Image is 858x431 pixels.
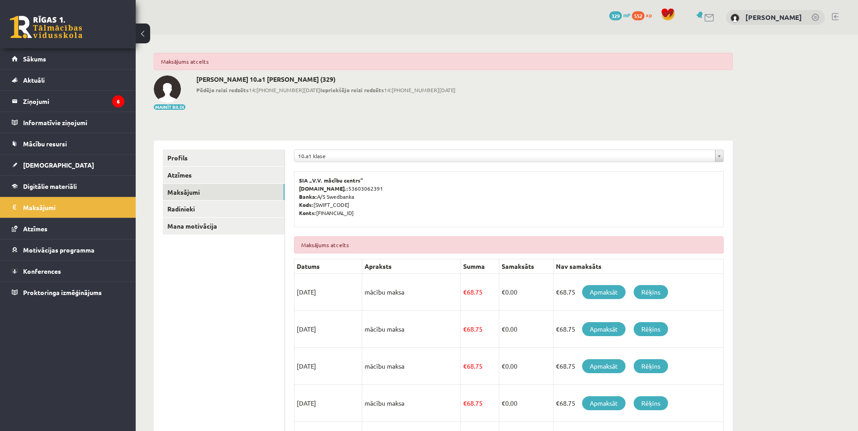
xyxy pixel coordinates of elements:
[163,150,284,166] a: Profils
[460,259,499,274] th: Summa
[634,396,668,410] a: Rēķins
[10,16,82,38] a: Rīgas 1. Tālmācības vidusskola
[463,288,467,296] span: €
[163,184,284,201] a: Maksājumi
[299,185,348,192] b: [DOMAIN_NAME].:
[362,348,461,385] td: mācību maksa
[554,385,724,422] td: €68.75
[582,322,626,336] a: Apmaksāt
[23,288,102,296] span: Proktoringa izmēģinājums
[12,176,124,197] a: Digitālie materiāli
[12,197,124,218] a: Maksājumi
[23,225,47,233] span: Atzīmes
[463,362,467,370] span: €
[163,167,284,183] a: Atzīmes
[299,176,719,217] p: 53603062391 A/S Swedbanka [SWIFT_CODE] [FINANCIAL_ID]
[12,112,124,133] a: Informatīvie ziņojumi
[112,95,124,108] i: 6
[609,11,630,19] a: 329 mP
[502,288,505,296] span: €
[460,274,499,311] td: 68.75
[554,259,724,274] th: Nav samaksāts
[502,362,505,370] span: €
[12,70,124,90] a: Aktuāli
[499,311,554,348] td: 0.00
[196,75,455,83] h2: [PERSON_NAME] 10.a1 [PERSON_NAME] (329)
[632,11,645,20] span: 552
[163,218,284,234] a: Mana motivācija
[23,140,67,148] span: Mācību resursi
[196,86,249,94] b: Pēdējo reizi redzēts
[582,285,626,299] a: Apmaksāt
[502,325,505,333] span: €
[634,285,668,299] a: Rēķins
[502,399,505,407] span: €
[299,177,364,184] b: SIA „V.V. mācību centrs”
[23,182,77,190] span: Digitālie materiāli
[299,201,313,208] b: Kods:
[460,348,499,385] td: 68.75
[294,236,724,253] div: Maksājums atcelts
[12,261,124,281] a: Konferences
[163,201,284,217] a: Radinieki
[196,86,455,94] span: 14:[PHONE_NUMBER][DATE] 14:[PHONE_NUMBER][DATE]
[460,385,499,422] td: 68.75
[12,239,124,260] a: Motivācijas programma
[294,274,362,311] td: [DATE]
[12,282,124,303] a: Proktoringa izmēģinājums
[23,246,95,254] span: Motivācijas programma
[23,112,124,133] legend: Informatīvie ziņojumi
[499,385,554,422] td: 0.00
[154,75,181,103] img: Markuss Marko Būris
[12,155,124,175] a: [DEMOGRAPHIC_DATA]
[463,325,467,333] span: €
[582,396,626,410] a: Apmaksāt
[23,197,124,218] legend: Maksājumi
[499,259,554,274] th: Samaksāts
[12,91,124,112] a: Ziņojumi6
[582,359,626,373] a: Apmaksāt
[634,322,668,336] a: Rēķins
[554,348,724,385] td: €68.75
[154,53,733,70] div: Maksājums atcelts
[294,385,362,422] td: [DATE]
[294,348,362,385] td: [DATE]
[294,259,362,274] th: Datums
[23,91,124,112] legend: Ziņojumi
[554,274,724,311] td: €68.75
[154,104,185,110] button: Mainīt bildi
[634,359,668,373] a: Rēķins
[23,76,45,84] span: Aktuāli
[632,11,656,19] a: 552 xp
[299,193,317,200] b: Banka:
[623,11,630,19] span: mP
[362,259,461,274] th: Apraksts
[609,11,622,20] span: 329
[554,311,724,348] td: €68.75
[12,133,124,154] a: Mācību resursi
[730,14,739,23] img: Markuss Marko Būris
[460,311,499,348] td: 68.75
[294,311,362,348] td: [DATE]
[499,348,554,385] td: 0.00
[23,161,94,169] span: [DEMOGRAPHIC_DATA]
[463,399,467,407] span: €
[294,150,723,162] a: 10.a1 klase
[298,150,711,162] span: 10.a1 klase
[499,274,554,311] td: 0.00
[23,55,46,63] span: Sākums
[646,11,652,19] span: xp
[23,267,61,275] span: Konferences
[12,48,124,69] a: Sākums
[299,209,316,216] b: Konts:
[12,218,124,239] a: Atzīmes
[745,13,802,22] a: [PERSON_NAME]
[320,86,384,94] b: Iepriekšējo reizi redzēts
[362,385,461,422] td: mācību maksa
[362,274,461,311] td: mācību maksa
[362,311,461,348] td: mācību maksa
